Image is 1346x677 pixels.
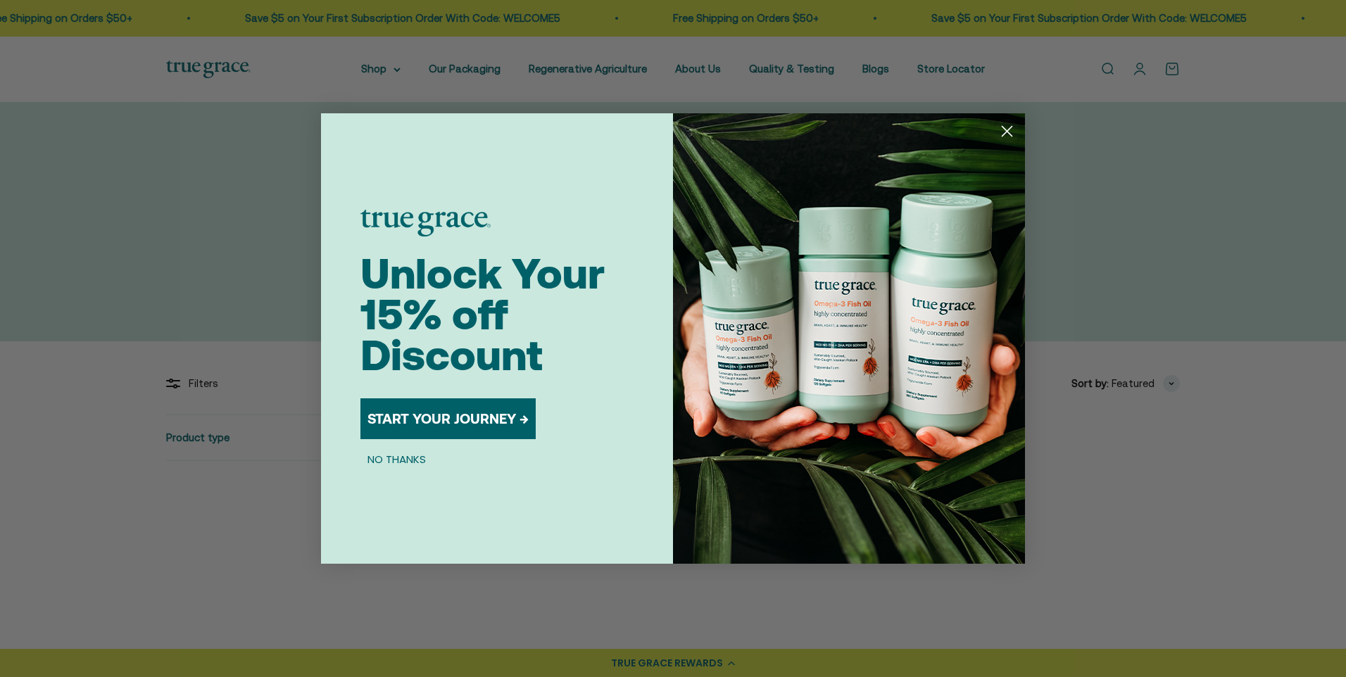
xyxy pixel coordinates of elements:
[995,119,1019,144] button: Close dialog
[360,210,491,236] img: logo placeholder
[673,113,1025,564] img: 098727d5-50f8-4f9b-9554-844bb8da1403.jpeg
[360,450,433,467] button: NO THANKS
[360,249,605,379] span: Unlock Your 15% off Discount
[360,398,536,439] button: START YOUR JOURNEY →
